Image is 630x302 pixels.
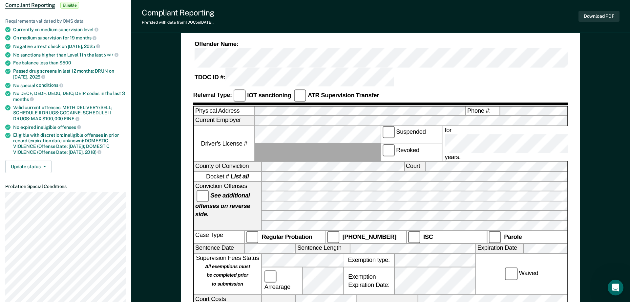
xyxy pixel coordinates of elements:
label: Revoked [381,144,441,161]
input: for years. [445,134,614,153]
div: Eligible with discretion: Ineligible offenses in prior record (expiration date unknown): DOMESTIC... [13,132,126,155]
strong: All exemptions must be completed prior to submission [205,263,250,287]
input: Suspended [382,126,395,138]
div: Case Type [194,231,244,243]
input: Arrearage [264,270,277,283]
div: Requirements validated by OMS data [5,18,126,24]
button: 5 [149,18,163,28]
div: Currently on medium supervision [13,27,126,33]
div: No special [13,82,126,88]
label: for years. [443,126,615,161]
div: Compliant Reporting [142,8,215,17]
div: Close survey [225,10,229,14]
strong: ATR Supervision Transfer [308,92,379,98]
strong: Parole [504,233,522,240]
label: Waived [504,267,539,280]
input: See additional offenses on reverse side. [197,190,209,202]
label: Physical Address [194,106,254,116]
strong: Offender Name: [195,41,239,47]
strong: List all [231,173,249,180]
strong: ISC [423,233,433,240]
label: Exemption type: [344,254,394,267]
div: Fee balance less than [13,60,126,66]
span: Eligible [60,2,79,9]
label: Arrearage [263,270,301,291]
label: Phone #: [466,106,499,116]
span: Docket # [206,173,249,181]
button: Download PDF [578,11,619,22]
button: 4 [135,18,146,28]
span: months [76,35,96,40]
div: Negative arrest check on [DATE], [13,43,126,49]
div: How satisfied are you with your experience using Recidiviz? [45,9,196,14]
span: 2018) [85,150,101,155]
div: 5 - Extremely [144,30,206,34]
strong: [PHONE_NUMBER] [343,233,396,240]
input: Revoked [382,144,395,156]
span: months [13,97,34,102]
strong: See additional offenses on reverse side. [195,192,250,218]
input: ATR Supervision Transfer [294,89,306,102]
span: FINE [64,116,79,121]
strong: IOT sanctioning [247,92,291,98]
img: Profile image for Kim [29,7,39,17]
label: Sentence Length [296,244,350,253]
span: 2025 [30,74,45,80]
input: Parole [489,231,501,243]
dt: Probation Special Conditions [5,184,126,189]
strong: Referral Type: [193,92,232,98]
input: [PHONE_NUMBER] [327,231,340,243]
input: Waived [505,267,517,280]
div: Valid current offenses: METH DELIVERY/SELL; SCHEDULE II DRUGS: COCAINE; SCHEDULE II DRUGS: MAX $1... [13,105,126,122]
div: No DECF, DEDF, DEDU, DEIO, DEIR codes in the last 3 [13,91,126,102]
div: Supervision Fees Status [194,254,261,294]
span: conditions [36,82,63,88]
label: Current Employer [194,116,254,126]
label: Driver’s License # [194,126,254,161]
div: No expired ineligible [13,124,126,130]
label: Court [405,162,425,171]
button: 3 [119,18,131,28]
button: Update status [5,160,52,173]
div: 1 - Not at all [45,30,107,34]
label: Suspended [381,126,441,143]
iframe: Intercom live chat [608,280,623,295]
input: IOT sanctioning [233,89,246,102]
label: Sentence Date [194,244,244,253]
strong: TDOC ID #: [195,74,225,80]
label: Expiration Date [476,244,523,253]
label: County of Conviction [194,162,261,171]
div: On medium supervision for 19 [13,35,126,41]
strong: Regular Probation [262,233,312,240]
div: Exemption Expiration Date: [344,267,394,294]
span: year [104,52,118,57]
span: Compliant Reporting [5,2,55,9]
span: level [84,27,98,32]
input: Regular Probation [246,231,259,243]
button: 2 [103,18,116,28]
div: Conviction Offenses [194,182,261,230]
span: offenses [57,125,81,130]
button: 1 [88,18,99,28]
input: ISC [408,231,420,243]
span: 2025 [84,44,100,49]
div: No sanctions higher than Level 1 in the last [13,52,126,58]
div: Passed drug screens in last 12 months: DRUN on [DATE], [13,68,126,80]
div: Prefilled with data from TDOC on [DATE] . [142,20,215,25]
span: $500 [59,60,71,65]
